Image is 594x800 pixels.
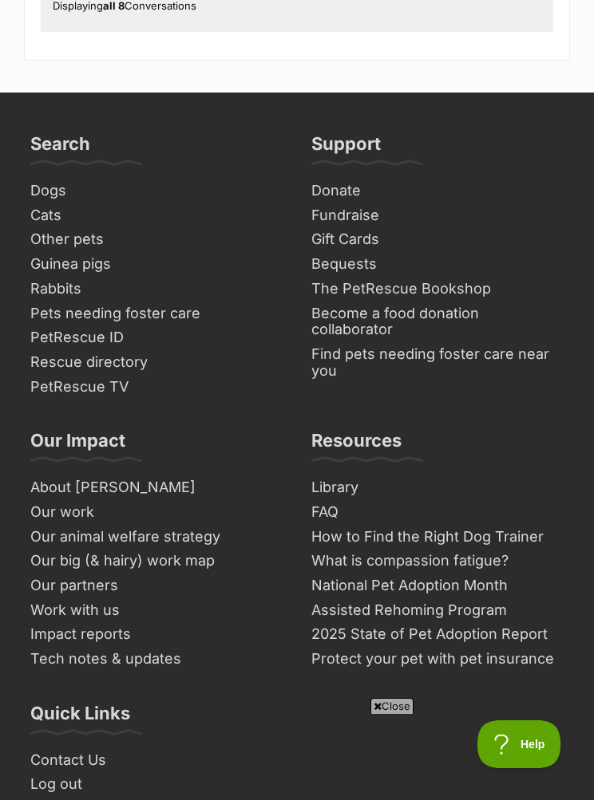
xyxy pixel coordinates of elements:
[24,375,289,400] a: PetRescue TV
[305,227,570,252] a: Gift Cards
[24,500,289,525] a: Our work
[477,720,562,768] iframe: Help Scout Beacon - Open
[305,622,570,647] a: 2025 State of Pet Adoption Report
[30,429,125,461] h3: Our Impact
[24,622,289,647] a: Impact reports
[305,179,570,203] a: Donate
[305,301,570,342] a: Become a food donation collaborator
[24,598,289,623] a: Work with us
[305,647,570,672] a: Protect your pet with pet insurance
[305,549,570,573] a: What is compassion fatigue?
[24,252,289,277] a: Guinea pigs
[24,573,289,598] a: Our partners
[305,277,570,301] a: The PetRescue Bookshop
[370,698,414,714] span: Close
[24,301,289,326] a: Pets needing foster care
[30,132,90,164] h3: Search
[24,525,289,550] a: Our animal welfare strategy
[305,252,570,277] a: Bequests
[305,598,570,623] a: Assisted Rehoming Program
[305,203,570,228] a: Fundraise
[311,132,381,164] h3: Support
[305,500,570,525] a: FAQ
[24,227,289,252] a: Other pets
[24,647,289,672] a: Tech notes & updates
[24,277,289,301] a: Rabbits
[305,573,570,598] a: National Pet Adoption Month
[24,203,289,228] a: Cats
[305,525,570,550] a: How to Find the Right Dog Trainer
[305,475,570,500] a: Library
[30,702,130,734] h3: Quick Links
[311,429,402,461] h3: Resources
[24,179,289,203] a: Dogs
[6,720,588,792] iframe: Advertisement
[24,549,289,573] a: Our big (& hairy) work map
[24,475,289,500] a: About [PERSON_NAME]
[305,342,570,383] a: Find pets needing foster care near you
[24,350,289,375] a: Rescue directory
[24,325,289,350] a: PetRescue ID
